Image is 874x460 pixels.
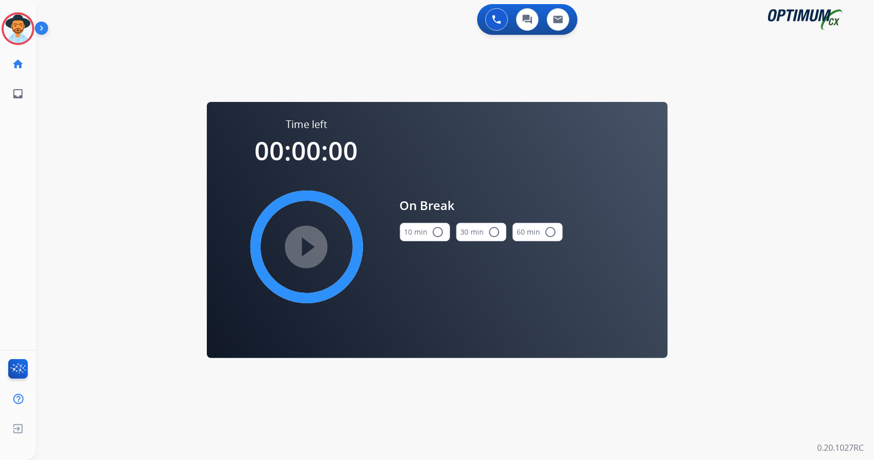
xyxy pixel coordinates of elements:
[545,226,557,238] mat-icon: radio_button_unchecked
[488,226,501,238] mat-icon: radio_button_unchecked
[432,226,444,238] mat-icon: radio_button_unchecked
[12,88,24,100] mat-icon: inbox
[12,58,24,70] mat-icon: home
[286,117,327,132] span: Time left
[255,133,358,168] span: 00:00:00
[513,223,563,241] button: 60 min
[400,223,450,241] button: 10 min
[817,442,864,454] p: 0.20.1027RC
[400,196,563,215] span: On Break
[456,223,506,241] button: 30 min
[4,14,32,43] img: avatar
